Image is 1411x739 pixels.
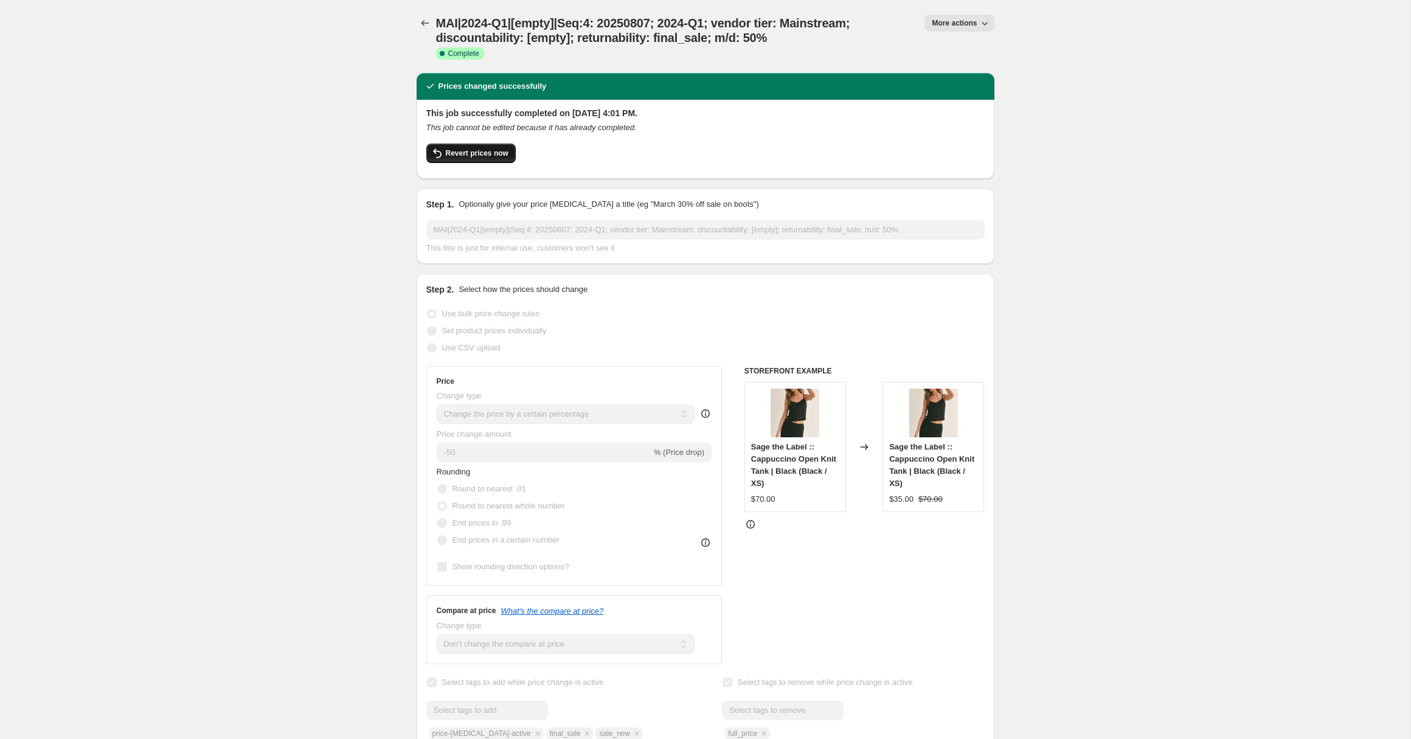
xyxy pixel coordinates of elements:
[909,389,958,437] img: CAPPUCCINOOPENKNITTANK1_80x.jpg
[426,107,985,119] h2: This job successfully completed on [DATE] 4:01 PM.
[437,467,471,476] span: Rounding
[924,15,994,32] button: More actions
[452,518,511,527] span: End prices in .99
[442,326,547,335] span: Set product prices individually
[751,493,775,505] div: $70.00
[426,198,454,210] h2: Step 1.
[452,484,526,493] span: Round to nearest .01
[501,606,604,616] button: What's the compare at price?
[437,376,454,386] h3: Price
[426,123,637,132] i: This job cannot be edited because it has already completed.
[699,408,712,420] div: help
[417,15,434,32] button: Price change jobs
[437,606,496,616] h3: Compare at price
[932,18,977,28] span: More actions
[452,501,565,510] span: Round to nearest whole number
[426,220,985,240] input: 30% off holiday sale
[446,148,508,158] span: Revert prices now
[459,283,588,296] p: Select how the prices should change
[426,243,615,252] span: This title is just for internal use, customers won't see it
[437,443,651,462] input: -15
[452,535,560,544] span: End prices in a certain number
[771,389,819,437] img: CAPPUCCINOOPENKNITTANK1_80x.jpg
[426,144,516,163] button: Revert prices now
[426,701,548,720] input: Select tags to add
[436,16,850,44] span: MAI|2024-Q1|[empty]|Seq:4: 20250807; 2024-Q1; vendor tier: Mainstream; discountability: [empty]; ...
[744,366,985,376] h6: STOREFRONT EXAMPLE
[918,493,943,505] strike: $70.00
[452,562,569,571] span: Show rounding direction options?
[442,309,539,318] span: Use bulk price change rules
[459,198,758,210] p: Optionally give your price [MEDICAL_DATA] a title (eg "March 30% off sale on boots")
[442,678,604,687] span: Select tags to add while price change is active
[437,391,482,400] span: Change type
[889,493,914,505] div: $35.00
[448,49,479,58] span: Complete
[437,621,482,630] span: Change type
[426,283,454,296] h2: Step 2.
[654,448,704,457] span: % (Price drop)
[439,80,547,92] h2: Prices changed successfully
[442,343,501,352] span: Use CSV upload
[738,678,913,687] span: Select tags to remove while price change is active
[722,701,844,720] input: Select tags to remove
[889,442,974,488] span: Sage the Label :: Cappuccino Open Knit Tank | Black (Black / XS)
[751,442,836,488] span: Sage the Label :: Cappuccino Open Knit Tank | Black (Black / XS)
[437,429,511,439] span: Price change amount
